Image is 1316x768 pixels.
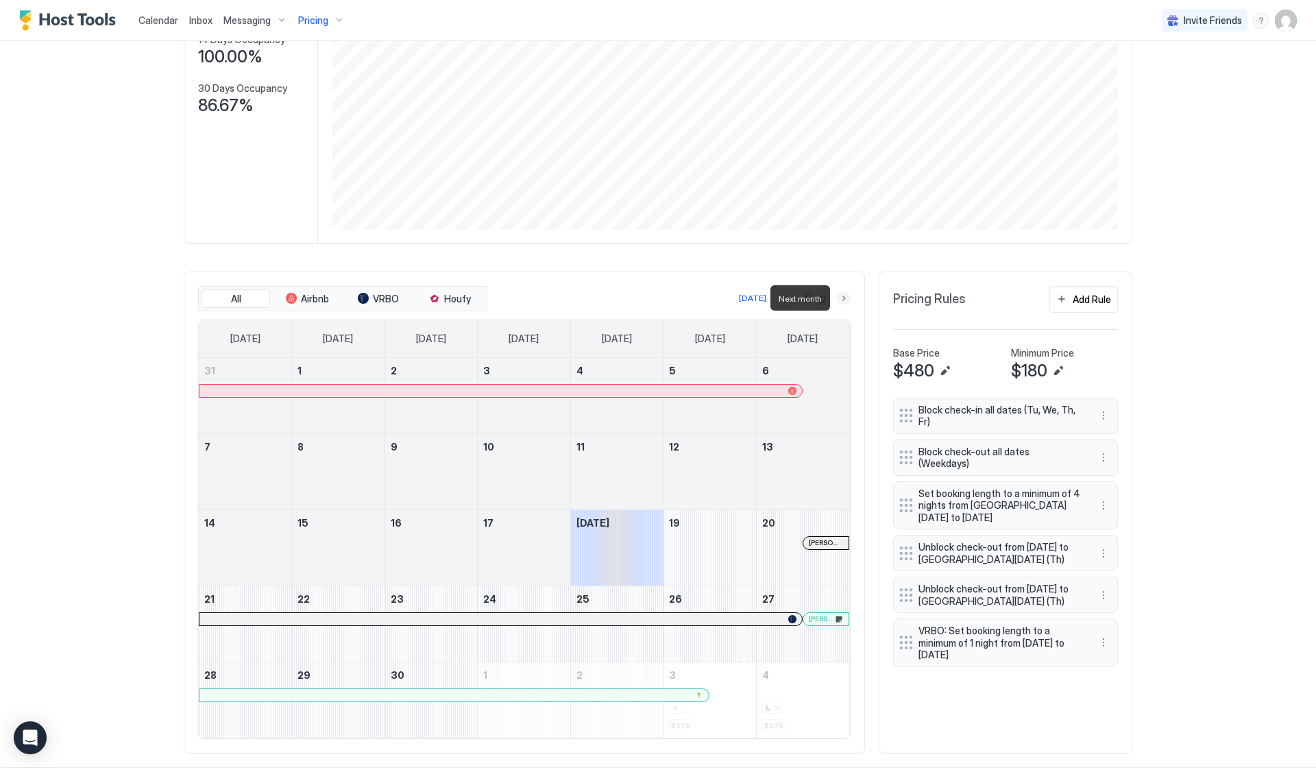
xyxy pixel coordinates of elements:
[681,320,739,357] a: Friday
[273,289,341,309] button: Airbnb
[1095,497,1112,514] button: More options
[217,320,274,357] a: Sunday
[663,509,757,586] td: September 19, 2025
[1095,634,1112,651] button: More options
[385,662,478,738] td: September 30, 2025
[138,13,178,27] a: Calendar
[478,510,570,536] a: September 17, 2025
[138,14,178,26] span: Calendar
[309,320,367,357] a: Monday
[737,290,768,307] button: [DATE]
[202,289,270,309] button: All
[19,10,122,31] div: Host Tools Logo
[483,365,490,376] span: 3
[762,517,775,529] span: 20
[918,446,1082,470] span: Block check-out all dates (Weekdays)
[199,509,292,586] td: September 14, 2025
[199,662,292,738] td: September 28, 2025
[809,614,833,623] span: [PERSON_NAME]
[576,517,609,529] span: [DATE]
[385,434,478,459] a: September 9, 2025
[391,593,404,605] span: 23
[1095,407,1112,424] div: menu
[1095,449,1112,466] div: menu
[570,433,663,509] td: September 11, 2025
[571,358,663,383] a: September 4, 2025
[1095,587,1112,603] div: menu
[385,433,478,509] td: September 9, 2025
[1011,361,1047,381] span: $180
[297,669,310,681] span: 29
[199,586,291,612] a: September 21, 2025
[198,82,287,95] span: 30 Days Occupancy
[663,433,757,509] td: September 12, 2025
[757,434,849,459] a: September 13, 2025
[1095,545,1112,562] button: More options
[223,14,271,27] span: Messaging
[1253,12,1269,29] div: menu
[663,434,756,459] a: September 12, 2025
[663,510,756,536] a: September 19, 2025
[762,669,769,681] span: 4
[385,358,478,434] td: September 2, 2025
[391,517,402,529] span: 16
[757,358,849,383] a: September 6, 2025
[199,433,292,509] td: September 7, 2025
[495,320,552,357] a: Wednesday
[576,365,583,376] span: 4
[478,358,570,383] a: September 3, 2025
[756,586,849,662] td: September 27, 2025
[739,292,766,304] div: [DATE]
[1095,407,1112,424] button: More options
[385,509,478,586] td: September 16, 2025
[198,47,263,67] span: 100.00%
[415,289,484,309] button: Houfy
[756,358,849,434] td: September 6, 2025
[483,517,493,529] span: 17
[918,583,1082,607] span: Unblock check-out from [DATE] to [GEOGRAPHIC_DATA][DATE] (Th)
[199,586,292,662] td: September 21, 2025
[385,586,478,612] a: September 23, 2025
[478,662,571,738] td: October 1, 2025
[809,538,843,547] span: [PERSON_NAME]
[230,333,260,345] span: [DATE]
[918,488,1082,524] span: Set booking length to a minimum of 4 nights from [GEOGRAPHIC_DATA][DATE] to [DATE]
[292,433,385,509] td: September 8, 2025
[204,365,215,376] span: 31
[762,441,773,453] span: 13
[576,441,585,453] span: 11
[571,662,663,688] a: October 2, 2025
[570,358,663,434] td: September 4, 2025
[669,517,680,529] span: 19
[1095,497,1112,514] div: menu
[809,614,843,623] div: [PERSON_NAME]
[756,433,849,509] td: September 13, 2025
[669,593,682,605] span: 26
[189,14,212,26] span: Inbox
[774,320,831,357] a: Saturday
[788,333,818,345] span: [DATE]
[292,662,385,738] td: September 29, 2025
[837,291,851,305] button: Next month
[571,586,663,612] a: September 25, 2025
[779,293,822,304] span: Next month
[918,625,1082,661] span: VRBO: Set booking length to a minimum of 1 night from [DATE] to [DATE]
[669,441,679,453] span: 12
[297,441,304,453] span: 8
[669,365,676,376] span: 5
[478,586,570,612] a: September 24, 2025
[483,593,496,605] span: 24
[756,509,849,586] td: September 20, 2025
[695,333,725,345] span: [DATE]
[416,333,446,345] span: [DATE]
[297,517,308,529] span: 15
[292,586,385,662] td: September 22, 2025
[297,593,310,605] span: 22
[663,586,756,612] a: September 26, 2025
[199,662,291,688] a: September 28, 2025
[198,95,254,116] span: 86.67%
[198,286,487,312] div: tab-group
[199,358,291,383] a: August 31, 2025
[757,662,849,688] a: October 4, 2025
